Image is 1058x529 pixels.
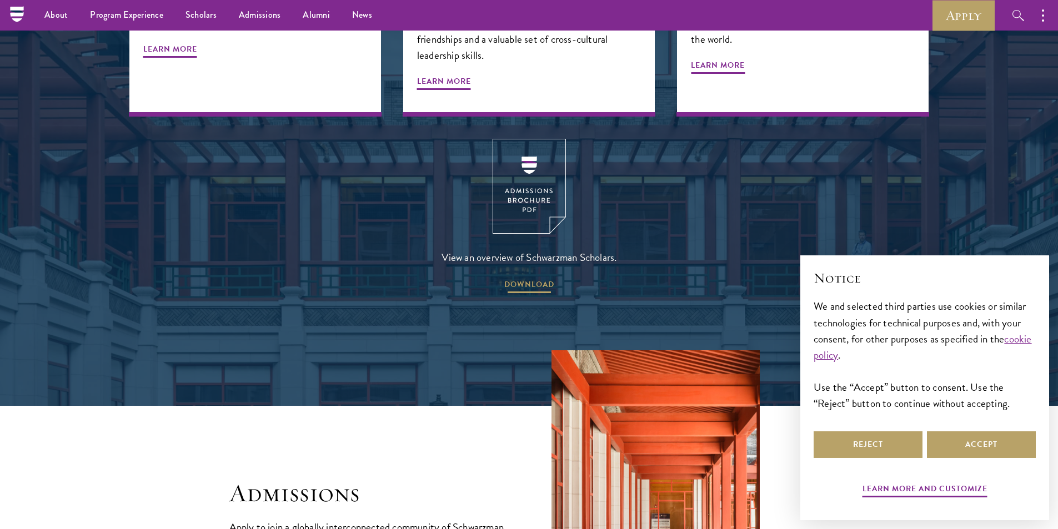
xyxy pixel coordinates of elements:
[814,269,1036,288] h2: Notice
[691,58,745,75] span: Learn More
[927,431,1036,458] button: Accept
[814,331,1032,363] a: cookie policy
[814,431,922,458] button: Reject
[417,74,471,92] span: Learn More
[863,482,987,499] button: Learn more and customize
[504,278,554,295] span: DOWNLOAD
[442,248,617,266] span: View an overview of Schwarzman Scholars.
[442,139,617,295] a: View an overview of Schwarzman Scholars. DOWNLOAD
[143,42,197,59] span: Learn More
[229,478,507,509] h2: Admissions
[814,298,1036,411] div: We and selected third parties use cookies or similar technologies for technical purposes and, wit...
